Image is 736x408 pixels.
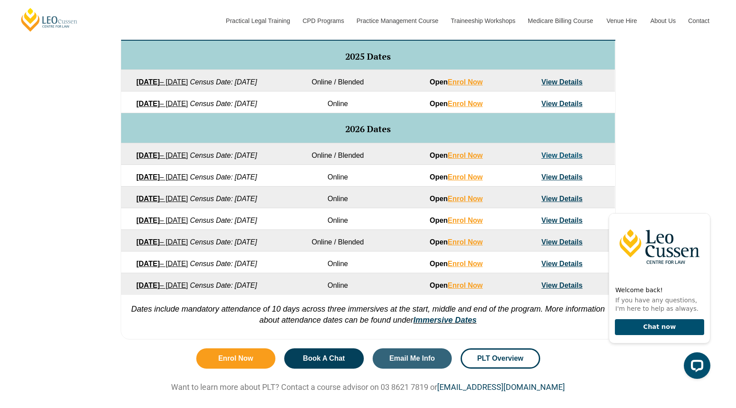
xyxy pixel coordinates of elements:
[190,173,257,181] em: Census Date: [DATE]
[437,382,565,392] a: [EMAIL_ADDRESS][DOMAIN_NAME]
[284,348,364,369] a: Book A Chat
[136,260,160,267] strong: [DATE]
[20,7,79,32] a: [PERSON_NAME] Centre for Law
[136,78,160,86] strong: [DATE]
[542,152,583,159] a: View Details
[542,173,583,181] a: View Details
[136,195,188,202] a: [DATE]– [DATE]
[303,355,345,362] span: Book A Chat
[136,260,188,267] a: [DATE]– [DATE]
[272,229,403,251] td: Online / Blended
[602,197,714,386] iframe: LiveChat chat widget
[542,238,583,246] a: View Details
[345,123,391,135] span: 2026 Dates
[190,78,257,86] em: Census Date: [DATE]
[296,2,350,40] a: CPD Programs
[448,100,483,107] a: Enrol Now
[448,195,483,202] a: Enrol Now
[272,251,403,273] td: Online
[190,282,257,289] em: Census Date: [DATE]
[196,348,276,369] a: Enrol Now
[461,348,540,369] a: PLT Overview
[444,2,521,40] a: Traineeship Workshops
[190,217,257,224] em: Census Date: [DATE]
[389,355,435,362] span: Email Me Info
[272,143,403,164] td: Online / Blended
[542,78,583,86] a: View Details
[448,173,483,181] a: Enrol Now
[136,100,160,107] strong: [DATE]
[136,152,188,159] a: [DATE]– [DATE]
[448,238,483,246] a: Enrol Now
[413,316,477,324] a: Immersive Dates
[136,217,188,224] a: [DATE]– [DATE]
[430,195,483,202] strong: Open
[136,78,188,86] a: [DATE]– [DATE]
[542,195,583,202] a: View Details
[219,2,296,40] a: Practical Legal Training
[448,260,483,267] a: Enrol Now
[682,2,716,40] a: Contact
[136,173,188,181] a: [DATE]– [DATE]
[430,173,483,181] strong: Open
[136,238,160,246] strong: [DATE]
[272,91,403,113] td: Online
[600,2,644,40] a: Venue Hire
[116,382,620,392] p: Want to learn more about PLT? Contact a course advisor on 03 8621 7819 or
[218,355,253,362] span: Enrol Now
[542,260,583,267] a: View Details
[190,152,257,159] em: Census Date: [DATE]
[542,217,583,224] a: View Details
[272,186,403,208] td: Online
[448,78,483,86] a: Enrol Now
[136,217,160,224] strong: [DATE]
[542,282,583,289] a: View Details
[272,164,403,186] td: Online
[430,282,483,289] strong: Open
[190,100,257,107] em: Census Date: [DATE]
[136,282,188,289] a: [DATE]– [DATE]
[190,195,257,202] em: Census Date: [DATE]
[430,100,483,107] strong: Open
[136,173,160,181] strong: [DATE]
[136,282,160,289] strong: [DATE]
[477,355,523,362] span: PLT Overview
[448,152,483,159] a: Enrol Now
[190,238,257,246] em: Census Date: [DATE]
[644,2,682,40] a: About Us
[448,282,483,289] a: Enrol Now
[430,78,483,86] strong: Open
[136,152,160,159] strong: [DATE]
[373,348,452,369] a: Email Me Info
[136,238,188,246] a: [DATE]– [DATE]
[430,260,483,267] strong: Open
[272,273,403,294] td: Online
[521,2,600,40] a: Medicare Billing Course
[272,69,403,91] td: Online / Blended
[430,152,483,159] strong: Open
[190,260,257,267] em: Census Date: [DATE]
[136,195,160,202] strong: [DATE]
[136,100,188,107] a: [DATE]– [DATE]
[131,305,605,324] em: Dates include mandatory attendance of 10 days across three immersives at the start, middle and en...
[430,238,483,246] strong: Open
[350,2,444,40] a: Practice Management Course
[430,217,483,224] strong: Open
[542,100,583,107] a: View Details
[272,208,403,229] td: Online
[448,217,483,224] a: Enrol Now
[345,50,391,62] span: 2025 Dates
